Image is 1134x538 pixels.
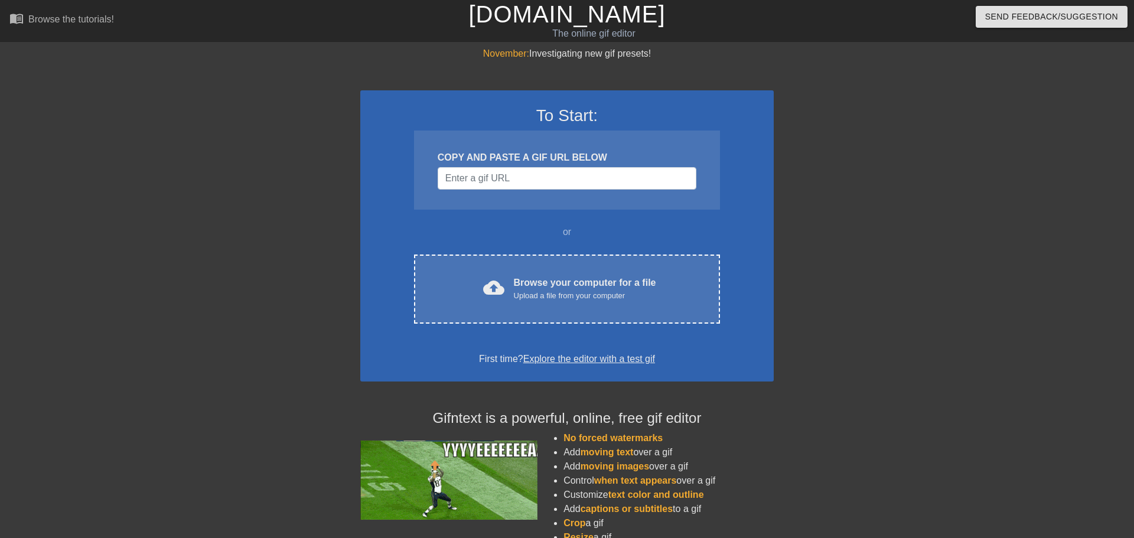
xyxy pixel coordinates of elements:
[438,167,696,190] input: Username
[9,11,114,30] a: Browse the tutorials!
[581,447,634,457] span: moving text
[563,502,774,516] li: Add to a gif
[563,433,663,443] span: No forced watermarks
[563,459,774,474] li: Add over a gif
[468,1,665,27] a: [DOMAIN_NAME]
[985,9,1118,24] span: Send Feedback/Suggestion
[514,290,656,302] div: Upload a file from your computer
[438,151,696,165] div: COPY AND PASTE A GIF URL BELOW
[360,441,537,520] img: football_small.gif
[563,518,585,528] span: Crop
[594,475,677,485] span: when text appears
[9,11,24,25] span: menu_book
[563,445,774,459] li: Add over a gif
[28,14,114,24] div: Browse the tutorials!
[563,488,774,502] li: Customize
[391,225,743,239] div: or
[514,276,656,302] div: Browse your computer for a file
[976,6,1128,28] button: Send Feedback/Suggestion
[384,27,804,41] div: The online gif editor
[360,47,774,61] div: Investigating new gif presets!
[483,277,504,298] span: cloud_upload
[360,410,774,427] h4: Gifntext is a powerful, online, free gif editor
[563,474,774,488] li: Control over a gif
[523,354,655,364] a: Explore the editor with a test gif
[563,516,774,530] li: a gif
[581,504,673,514] span: captions or subtitles
[376,352,758,366] div: First time?
[581,461,649,471] span: moving images
[483,48,529,58] span: November:
[376,106,758,126] h3: To Start:
[608,490,704,500] span: text color and outline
